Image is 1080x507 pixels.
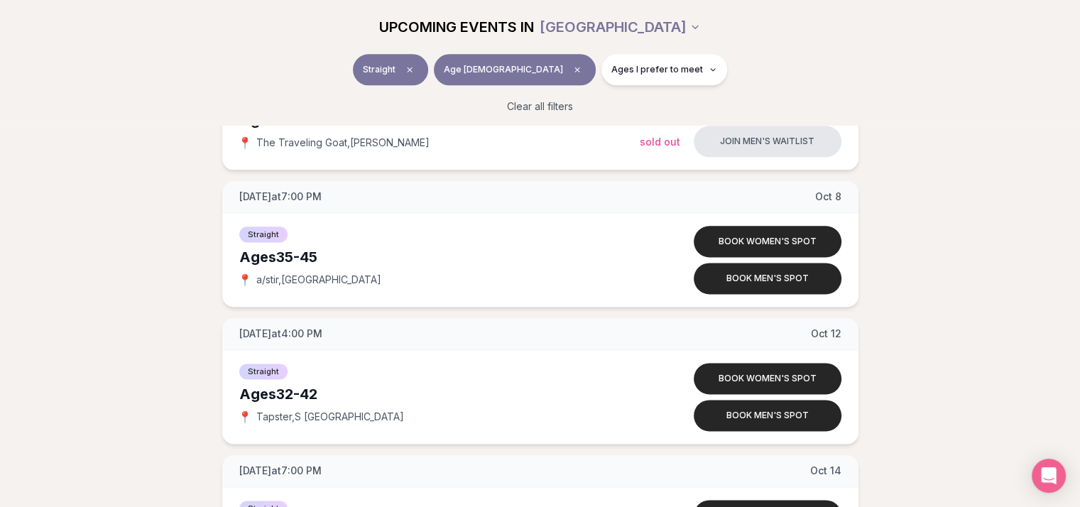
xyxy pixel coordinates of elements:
[694,263,841,294] button: Book men's spot
[379,17,534,37] span: UPCOMING EVENTS IN
[239,327,322,341] span: [DATE] at 4:00 PM
[815,190,841,204] span: Oct 8
[239,411,251,422] span: 📍
[540,11,701,43] button: [GEOGRAPHIC_DATA]
[694,400,841,431] button: Book men's spot
[239,384,640,404] div: Ages 32-42
[569,61,586,78] span: Clear age
[810,464,841,478] span: Oct 14
[498,91,582,122] button: Clear all filters
[239,137,251,148] span: 📍
[239,190,322,204] span: [DATE] at 7:00 PM
[239,227,288,242] span: Straight
[363,64,396,75] span: Straight
[256,273,381,287] span: a/stir , [GEOGRAPHIC_DATA]
[353,54,428,85] button: StraightClear event type filter
[239,274,251,285] span: 📍
[640,136,680,148] span: Sold Out
[239,364,288,379] span: Straight
[694,363,841,394] button: Book women's spot
[434,54,596,85] button: Age [DEMOGRAPHIC_DATA]Clear age
[601,54,727,85] button: Ages I prefer to meet
[611,64,703,75] span: Ages I prefer to meet
[444,64,563,75] span: Age [DEMOGRAPHIC_DATA]
[1032,459,1066,493] div: Open Intercom Messenger
[694,126,841,157] button: Join men's waitlist
[694,226,841,257] button: Book women's spot
[401,61,418,78] span: Clear event type filter
[811,327,841,341] span: Oct 12
[256,410,404,424] span: Tapster , S [GEOGRAPHIC_DATA]
[239,247,640,267] div: Ages 35-45
[256,136,430,150] span: The Traveling Goat , [PERSON_NAME]
[239,464,322,478] span: [DATE] at 7:00 PM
